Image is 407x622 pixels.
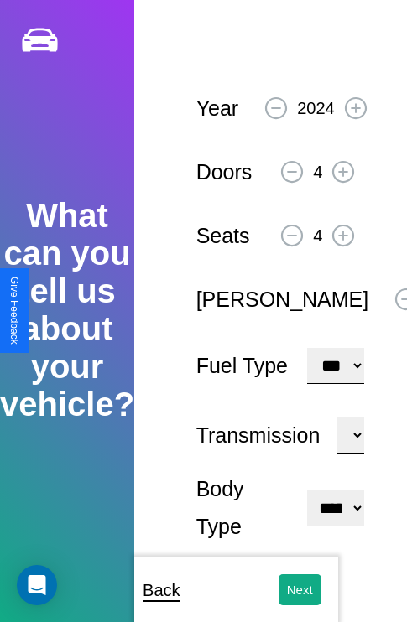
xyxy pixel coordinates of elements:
[196,153,253,191] p: Doors
[297,93,335,123] p: 2024
[313,220,322,251] p: 4
[196,470,290,546] p: Body Type
[196,281,369,319] p: [PERSON_NAME]
[196,347,290,385] p: Fuel Type
[313,157,322,187] p: 4
[8,277,20,345] div: Give Feedback
[143,575,180,605] p: Back
[279,574,321,605] button: Next
[196,90,239,127] p: Year
[196,417,321,454] p: Transmission
[196,217,250,255] p: Seats
[17,565,57,605] div: Open Intercom Messenger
